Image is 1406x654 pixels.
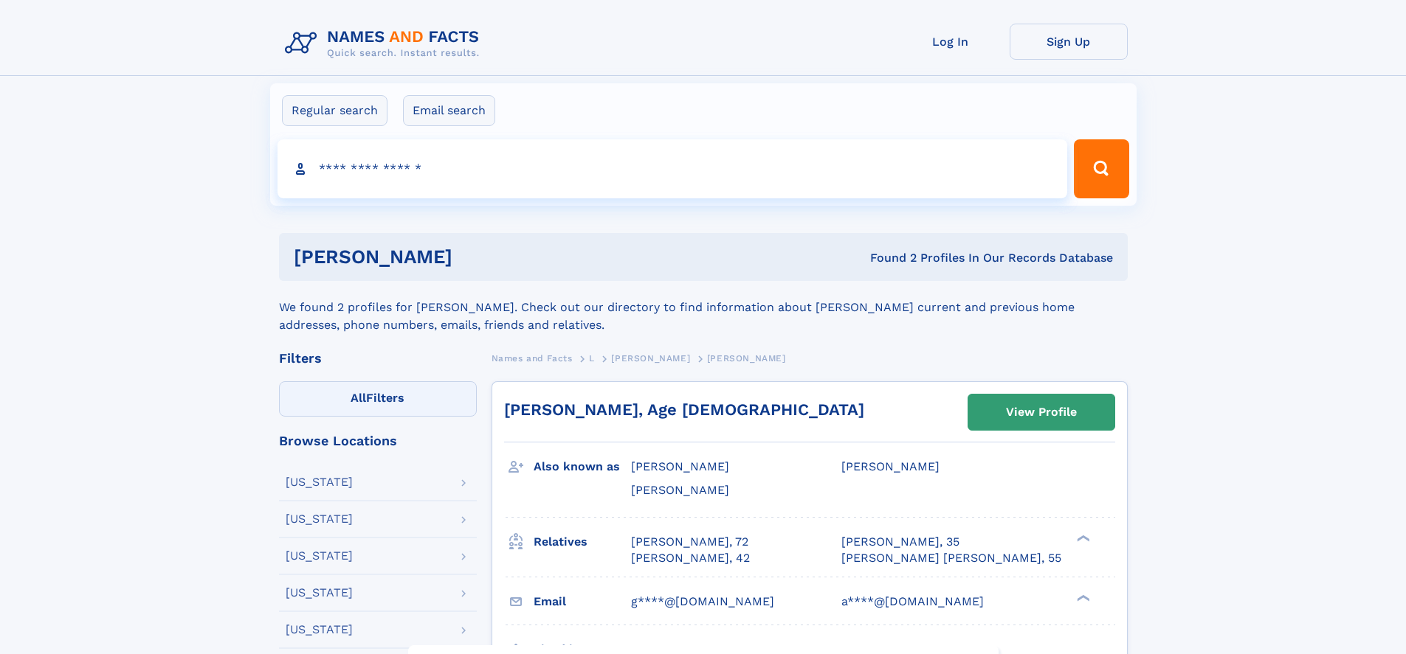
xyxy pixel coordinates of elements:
div: [US_STATE] [286,550,353,562]
a: [PERSON_NAME] [611,349,690,367]
a: [PERSON_NAME] [PERSON_NAME], 55 [841,550,1061,566]
span: [PERSON_NAME] [707,353,786,363]
div: [US_STATE] [286,513,353,525]
input: search input [278,139,1068,198]
span: [PERSON_NAME] [631,459,729,473]
h3: Email [534,589,631,614]
span: All [351,391,366,405]
a: View Profile [968,394,1114,430]
h3: Also known as [534,454,631,479]
div: [US_STATE] [286,476,353,488]
h1: [PERSON_NAME] [294,248,661,266]
a: L [589,349,595,367]
div: [US_STATE] [286,624,353,636]
div: ❯ [1073,593,1091,602]
span: L [589,353,595,363]
span: [PERSON_NAME] [631,483,729,497]
a: [PERSON_NAME], 72 [631,534,748,550]
div: Filters [279,352,477,365]
div: ❯ [1073,533,1091,543]
div: Found 2 Profiles In Our Records Database [661,250,1113,266]
a: [PERSON_NAME], 42 [631,550,750,566]
a: Log In [892,24,1010,60]
a: [PERSON_NAME], 35 [841,534,959,550]
span: [PERSON_NAME] [611,353,690,363]
button: Search Button [1074,139,1128,198]
div: We found 2 profiles for [PERSON_NAME]. Check out our directory to find information about [PERSON_... [279,281,1128,334]
div: View Profile [1006,395,1077,429]
div: [US_STATE] [286,587,353,599]
a: [PERSON_NAME], Age [DEMOGRAPHIC_DATA] [504,400,864,419]
span: [PERSON_NAME] [841,459,940,473]
a: Sign Up [1010,24,1128,60]
label: Email search [403,95,495,126]
label: Filters [279,381,477,417]
label: Regular search [282,95,387,126]
img: Logo Names and Facts [279,24,492,63]
h3: Relatives [534,529,631,554]
a: Names and Facts [492,349,573,367]
div: Browse Locations [279,434,477,448]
